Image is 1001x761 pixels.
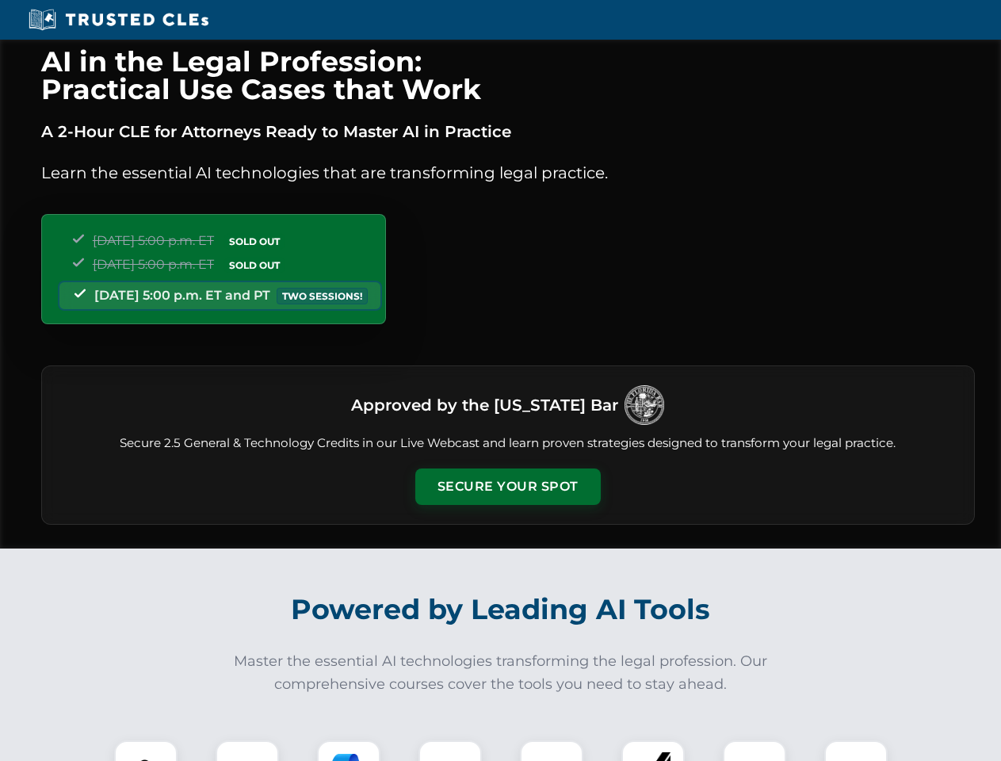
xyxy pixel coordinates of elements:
p: Master the essential AI technologies transforming the legal profession. Our comprehensive courses... [224,650,778,696]
span: SOLD OUT [224,257,285,273]
h2: Powered by Leading AI Tools [62,582,940,637]
h3: Approved by the [US_STATE] Bar [351,391,618,419]
p: Learn the essential AI technologies that are transforming legal practice. [41,160,975,185]
button: Secure Your Spot [415,468,601,505]
span: SOLD OUT [224,233,285,250]
p: Secure 2.5 General & Technology Credits in our Live Webcast and learn proven strategies designed ... [61,434,955,453]
p: A 2-Hour CLE for Attorneys Ready to Master AI in Practice [41,119,975,144]
span: [DATE] 5:00 p.m. ET [93,233,214,248]
img: Logo [625,385,664,425]
img: Trusted CLEs [24,8,213,32]
span: [DATE] 5:00 p.m. ET [93,257,214,272]
h1: AI in the Legal Profession: Practical Use Cases that Work [41,48,975,103]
